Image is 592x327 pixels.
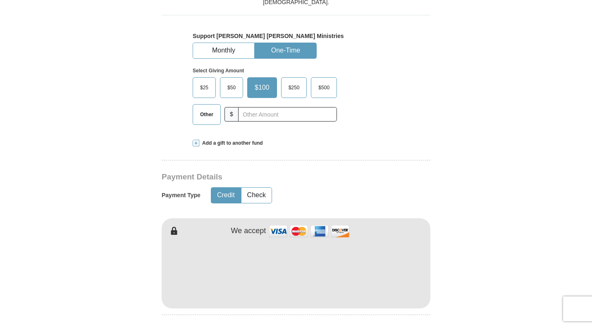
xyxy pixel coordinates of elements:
[193,33,399,40] h5: Support [PERSON_NAME] [PERSON_NAME] Ministries
[162,172,372,182] h3: Payment Details
[224,107,239,122] span: $
[223,81,240,94] span: $50
[268,222,351,240] img: credit cards accepted
[162,192,201,199] h5: Payment Type
[251,81,274,94] span: $100
[196,81,212,94] span: $25
[199,140,263,147] span: Add a gift to another fund
[255,43,316,58] button: One-Time
[238,107,337,122] input: Other Amount
[284,81,304,94] span: $250
[314,81,334,94] span: $500
[231,227,266,236] h4: We accept
[193,43,254,58] button: Monthly
[196,108,217,121] span: Other
[193,68,244,74] strong: Select Giving Amount
[211,188,241,203] button: Credit
[241,188,272,203] button: Check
